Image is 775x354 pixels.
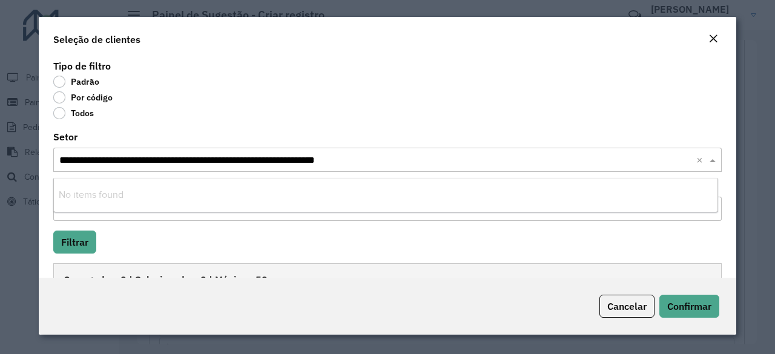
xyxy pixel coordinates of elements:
[705,31,722,47] button: Close
[53,178,718,212] ng-dropdown-panel: Options list
[696,152,707,167] span: Clear all
[667,300,711,312] span: Confirmar
[53,59,111,73] label: Tipo de filtro
[53,231,96,254] button: Filtrar
[53,129,77,144] label: Setor
[599,295,655,318] button: Cancelar
[708,34,718,44] em: Fechar
[54,185,717,205] div: No items found
[659,295,719,318] button: Confirmar
[53,263,722,295] div: Carregadas: 0 | Selecionadas: 0 | Máximo: 50
[53,107,94,119] label: Todos
[53,32,140,47] h4: Seleção de clientes
[607,300,647,312] span: Cancelar
[53,76,99,88] label: Padrão
[53,91,113,103] label: Por código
